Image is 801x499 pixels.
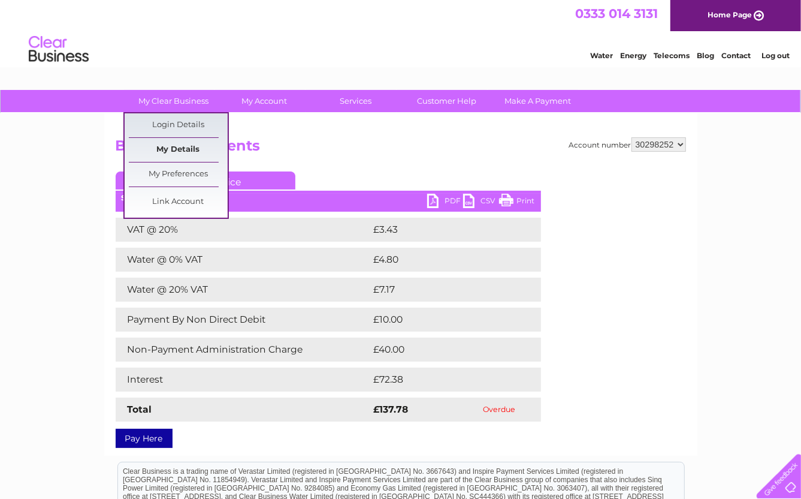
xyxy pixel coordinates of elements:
a: My Preferences [129,163,228,187]
td: Water @ 20% VAT [116,278,371,302]
strong: £137.78 [374,404,409,415]
img: logo.png [28,31,89,68]
a: CSV [463,194,499,211]
td: £4.80 [371,248,513,272]
a: Contact [721,51,751,60]
a: PDF [427,194,463,211]
div: Account number [569,137,686,152]
div: Clear Business is a trading name of Verastar Limited (registered in [GEOGRAPHIC_DATA] No. 3667643... [118,7,684,58]
a: Blog [697,51,714,60]
a: Current Invoice [116,172,295,190]
td: Non-Payment Administration Charge [116,338,371,362]
a: Log out [761,51,790,60]
a: Make A Payment [488,90,587,112]
a: My Clear Business [124,90,223,112]
a: Services [306,90,405,112]
a: My Details [129,138,228,162]
a: Customer Help [397,90,496,112]
td: Interest [116,368,371,392]
td: VAT @ 20% [116,218,371,242]
b: Statement Date: [122,193,183,202]
div: [DATE] [116,194,541,202]
h2: Bills and Payments [116,137,686,160]
a: Energy [620,51,646,60]
a: Login Details [129,113,228,137]
a: Telecoms [654,51,690,60]
td: £7.17 [371,278,510,302]
a: Print [499,194,535,211]
td: Water @ 0% VAT [116,248,371,272]
a: Link Account [129,190,228,214]
a: Water [590,51,613,60]
td: £10.00 [371,308,516,332]
strong: Total [128,404,152,415]
td: Overdue [458,398,541,422]
a: Pay Here [116,429,173,448]
td: £40.00 [371,338,518,362]
td: £72.38 [371,368,516,392]
a: 0333 014 3131 [575,6,658,21]
td: Payment By Non Direct Debit [116,308,371,332]
td: £3.43 [371,218,513,242]
a: My Account [215,90,314,112]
